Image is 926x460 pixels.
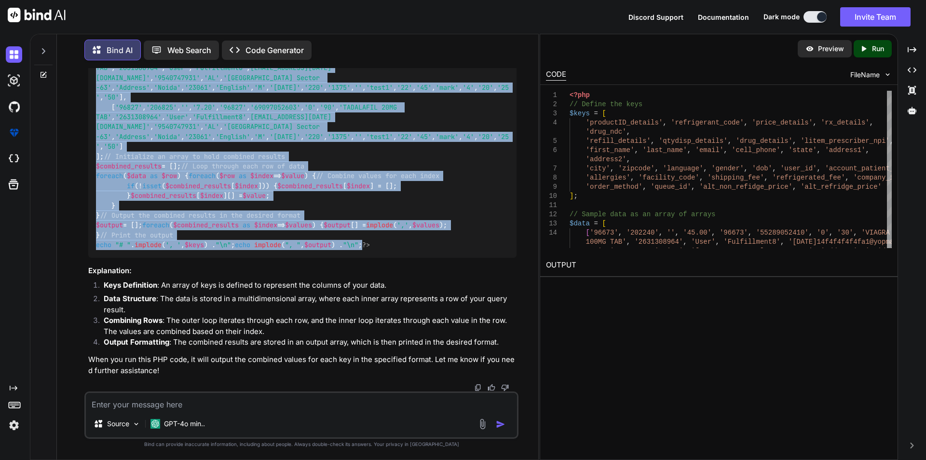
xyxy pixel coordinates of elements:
[546,192,557,201] div: 10
[115,241,131,250] span: "# "
[96,103,401,121] span: 'TADALAFIL 20MG TAB'
[254,221,277,230] span: $index
[104,93,119,102] span: '50'
[254,132,266,141] span: 'M'
[727,137,731,145] span: ,
[732,146,780,154] span: 'cell_phone'
[250,172,273,181] span: $index
[618,229,622,237] span: ,
[610,165,614,172] span: ,
[96,112,331,131] span: [EMAIL_ADDRESS][DATE][DOMAIN_NAME]'
[115,63,162,72] span: '2631308964'
[281,172,304,181] span: $value
[96,337,517,350] li: : The combined results are stored in an output array, which is then printed in the desired format.
[570,100,642,108] span: // Define the keys
[285,221,312,230] span: $values
[320,103,335,112] span: '90'
[285,241,300,250] span: ", "
[107,419,129,429] p: Source
[96,83,509,101] span: '25'
[96,73,324,92] span: '[GEOGRAPHIC_DATA] Sector -63'
[154,73,200,82] span: '9540747931'
[546,219,557,228] div: 13
[416,83,432,92] span: '45'
[546,164,557,173] div: 7
[695,146,723,154] span: 'email'
[347,181,370,190] span: $index
[691,238,715,246] span: 'User'
[586,165,610,172] span: 'city'
[270,132,300,141] span: '[DATE]'
[540,254,898,277] h2: OUTPUT
[723,238,780,246] span: 'Fulfillment8'
[107,44,133,56] p: Bind AI
[792,137,796,145] span: ,
[496,419,505,429] img: icon
[659,229,663,237] span: ,
[154,123,200,131] span: '9540747931'
[200,192,223,200] span: $index
[324,221,351,230] span: $output
[752,165,772,172] span: 'dob'
[546,228,557,237] div: 14
[501,384,509,391] img: dislike
[825,165,906,172] span: 'account_patient_id'
[96,162,162,170] span: $combined_results
[857,247,861,255] span: ,
[763,12,800,22] span: Dark mode
[570,91,590,99] span: <?php
[6,72,22,89] img: darkAi-studio
[744,165,748,172] span: ,
[104,142,119,151] span: '50'
[818,44,844,54] p: Preview
[659,247,663,255] span: ,
[691,183,695,191] span: ,
[772,174,845,181] span: 'refrigerated_fee'
[628,13,683,21] span: Discord Support
[788,146,817,154] span: 'state'
[146,103,177,112] span: '206825'
[546,137,557,146] div: 5
[628,12,683,22] button: Discord Support
[586,155,626,163] span: 'address2'
[185,83,212,92] span: '23061'
[764,174,768,181] span: ,
[96,63,331,82] span: [EMAIL_ADDRESS][DATE][DOMAIN_NAME]'
[181,103,189,112] span: ''
[602,220,606,227] span: [
[861,229,890,237] span: 'VIAGRA
[546,210,557,219] div: 12
[304,103,316,112] span: '0'
[277,181,343,190] span: $combined_results
[634,146,638,154] span: ,
[687,146,691,154] span: ,
[667,229,675,237] span: ''
[104,294,156,303] strong: Data Structure
[586,128,626,136] span: 'drug_ndc'
[235,181,258,190] span: $index
[219,172,235,181] span: $row
[752,119,813,126] span: 'price_details'
[478,132,493,141] span: '20'
[683,229,711,237] span: '45.00'
[602,247,606,255] span: ,
[162,172,177,181] span: $row
[586,146,634,154] span: 'first_name'
[488,384,495,391] img: like
[397,132,412,141] span: '22'
[586,238,626,246] span: 100MG TAB'
[167,44,211,56] p: Web Search
[869,119,873,126] span: ,
[104,152,285,161] span: // Initialize an array to hold combined results
[586,137,650,145] span: 'refill_details'
[723,146,727,154] span: ,
[698,12,749,22] button: Documentation
[239,172,246,181] span: as
[478,83,493,92] span: '20'
[626,128,630,136] span: ,
[8,8,66,22] img: Bind AI
[837,229,853,237] span: '30'
[96,293,517,315] li: : The data is stored in a multidimensional array, where each inner array represents a row of your...
[96,280,517,293] li: : An array of keys is defined to represent the columns of your data.
[436,132,459,141] span: 'mark'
